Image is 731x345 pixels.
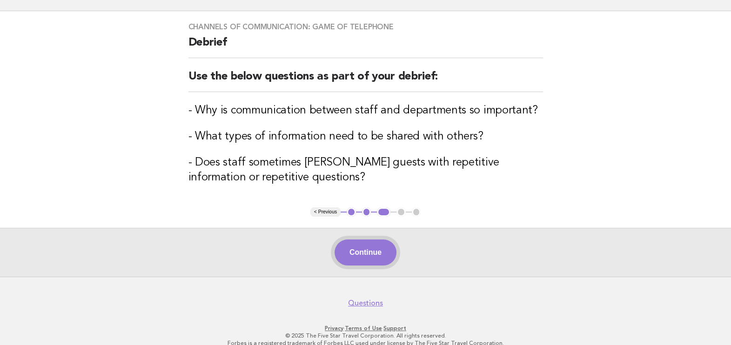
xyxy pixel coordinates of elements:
[347,207,356,217] button: 1
[310,207,341,217] button: < Previous
[335,239,396,265] button: Continue
[188,129,543,144] h3: - What types of information need to be shared with others?
[188,22,543,32] h3: Channels of communication: Game of telephone
[377,207,390,217] button: 3
[188,103,543,118] h3: - Why is communication between staff and departments so important?
[188,35,543,58] h2: Debrief
[362,207,371,217] button: 2
[188,155,543,185] h3: - Does staff sometimes [PERSON_NAME] guests with repetitive information or repetitive questions?
[81,332,651,339] p: © 2025 The Five Star Travel Corporation. All rights reserved.
[188,69,543,92] h2: Use the below questions as part of your debrief:
[348,299,383,308] a: Questions
[325,325,343,332] a: Privacy
[345,325,382,332] a: Terms of Use
[383,325,406,332] a: Support
[81,325,651,332] p: · ·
